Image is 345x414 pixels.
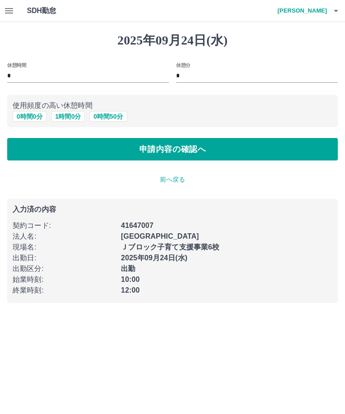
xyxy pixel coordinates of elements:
[121,222,153,229] b: 41647007
[121,276,140,283] b: 10:00
[13,285,115,296] p: 終業時刻 :
[121,243,219,251] b: Ｊブロック子育て支援事業6校
[13,263,115,274] p: 出勤区分 :
[176,62,190,68] label: 休憩分
[7,62,26,68] label: 休憩時間
[7,33,338,48] h1: 2025年09月24日(水)
[13,253,115,263] p: 出勤日 :
[121,286,140,294] b: 12:00
[13,220,115,231] p: 契約コード :
[13,231,115,242] p: 法人名 :
[51,111,85,122] button: 1時間0分
[121,254,187,262] b: 2025年09月24日(水)
[13,242,115,253] p: 現場名 :
[13,206,332,213] p: 入力済の内容
[121,232,199,240] b: [GEOGRAPHIC_DATA]
[13,100,332,111] p: 使用頻度の高い休憩時間
[7,138,338,160] button: 申請内容の確認へ
[13,111,47,122] button: 0時間0分
[13,274,115,285] p: 始業時刻 :
[89,111,127,122] button: 0時間50分
[121,265,135,272] b: 出勤
[7,175,338,184] p: 前へ戻る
